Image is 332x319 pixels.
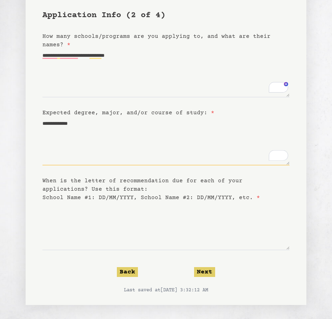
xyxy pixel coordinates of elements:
textarea: To enrich screen reader interactions, please activate Accessibility in Grammarly extension settings [42,117,290,165]
button: Next [194,267,215,277]
button: Back [117,267,138,277]
p: Last saved at [DATE] 3:32:12 AM [42,287,290,294]
label: When is the letter of recommendation due for each of your applications? Use this format: School N... [42,178,260,201]
textarea: To enrich screen reader interactions, please activate Accessibility in Grammarly extension settings [42,49,290,97]
label: How many schools/programs are you applying to, and what are their names? [42,33,271,48]
h1: Application Info (2 of 4) [42,10,290,21]
label: Expected degree, major, and/or course of study: [42,110,214,116]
